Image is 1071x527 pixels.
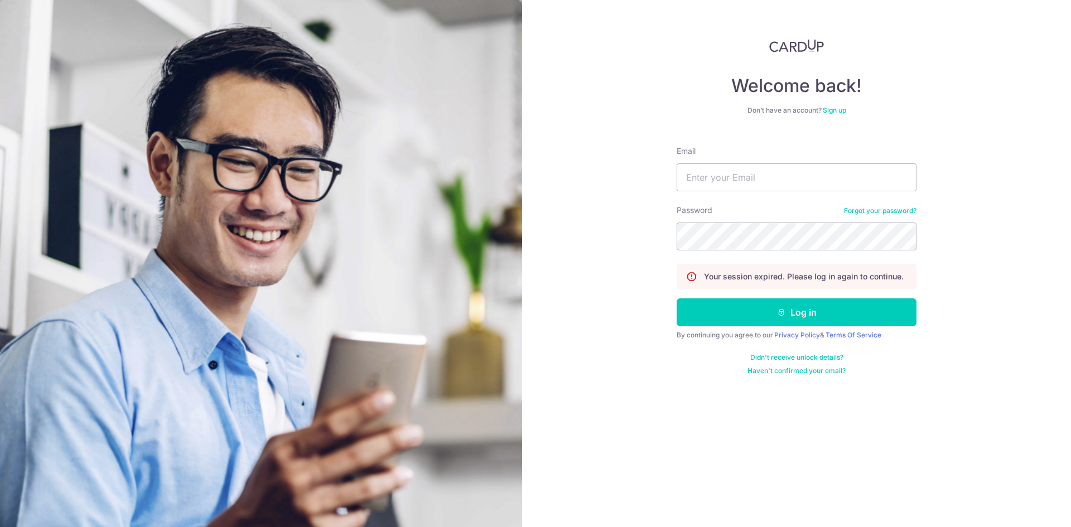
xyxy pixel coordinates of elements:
label: Email [677,146,696,157]
label: Password [677,205,712,216]
div: By continuing you agree to our & [677,331,916,340]
a: Terms Of Service [826,331,881,339]
a: Haven't confirmed your email? [747,366,846,375]
h4: Welcome back! [677,75,916,97]
input: Enter your Email [677,163,916,191]
a: Sign up [823,106,846,114]
button: Log in [677,298,916,326]
a: Didn't receive unlock details? [750,353,843,362]
a: Forgot your password? [844,206,916,215]
a: Privacy Policy [774,331,820,339]
img: CardUp Logo [769,39,824,52]
div: Don’t have an account? [677,106,916,115]
p: Your session expired. Please log in again to continue. [704,271,904,282]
